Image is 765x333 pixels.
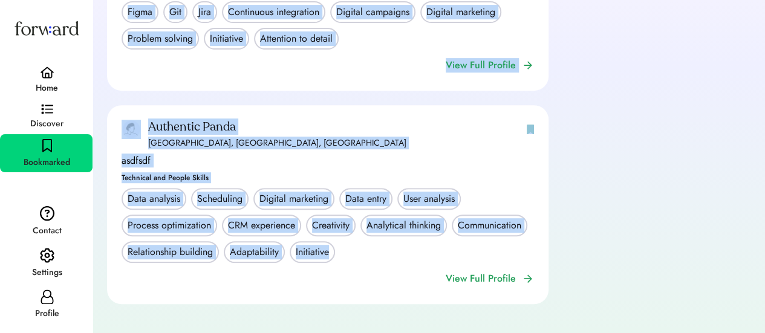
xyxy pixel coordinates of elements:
[128,5,152,19] div: Figma
[336,5,409,19] div: Digital campaigns
[345,192,386,206] div: Data entry
[210,31,243,46] div: Initiative
[33,224,62,238] div: Contact
[30,117,63,131] div: Discover
[128,218,211,233] div: Process optimization
[122,172,209,183] div: Technical and People Skills
[40,205,54,221] img: contact.svg
[426,5,495,19] div: Digital marketing
[12,10,81,47] img: Forward logo
[366,218,441,233] div: Analytical thinking
[40,248,54,263] img: settings.svg
[122,154,151,167] div: asdfsdf
[148,120,527,134] div: Authentic Panda
[260,31,333,46] div: Attention to detail
[296,245,329,259] div: Initiative
[228,218,295,233] div: CRM experience
[230,245,279,259] div: Adaptability
[35,306,59,321] div: Profile
[41,104,53,115] img: discover.svg
[403,192,455,206] div: User analysis
[527,124,534,134] img: bookmark-green-filled.svg
[128,192,180,206] div: Data analysis
[228,5,319,19] div: Continuous integration
[198,5,211,19] div: Jira
[32,265,62,280] div: Settings
[197,192,243,206] div: Scheduling
[42,139,52,153] img: bookmark-black.svg
[40,66,54,79] img: home.svg
[169,5,181,19] div: Git
[128,245,213,259] div: Relationship building
[128,31,193,46] div: Problem solving
[36,81,58,95] div: Home
[446,58,516,73] div: View Full Profile
[446,271,516,286] div: View Full Profile
[458,218,521,233] div: Communication
[312,218,350,233] div: Creativity
[259,192,328,206] div: Digital marketing
[24,155,70,170] div: Bookmarked
[148,137,406,149] div: [GEOGRAPHIC_DATA], [GEOGRAPHIC_DATA], [GEOGRAPHIC_DATA]
[122,120,141,139] img: employer-headshot-placeholder.png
